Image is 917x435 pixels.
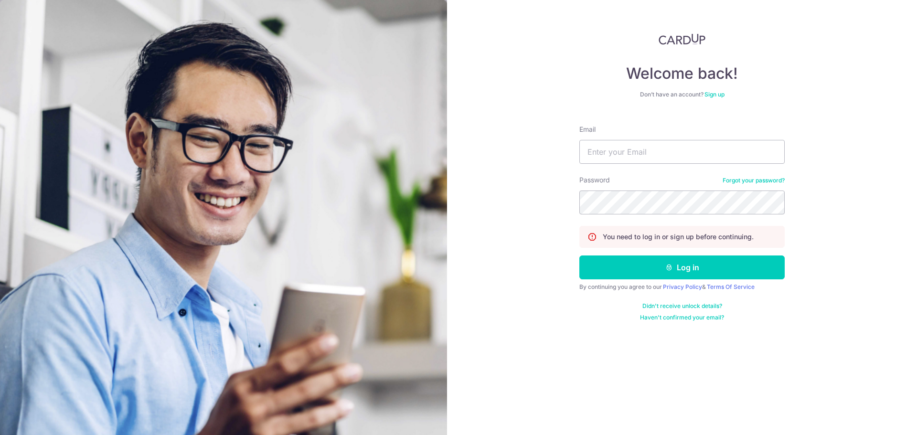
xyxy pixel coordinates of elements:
p: You need to log in or sign up before continuing. [603,232,754,242]
label: Email [579,125,596,134]
img: CardUp Logo [659,33,705,45]
h4: Welcome back! [579,64,785,83]
a: Terms Of Service [707,283,755,290]
div: Don’t have an account? [579,91,785,98]
div: By continuing you agree to our & [579,283,785,291]
a: Forgot your password? [723,177,785,184]
a: Haven't confirmed your email? [640,314,724,321]
label: Password [579,175,610,185]
button: Log in [579,255,785,279]
a: Sign up [704,91,725,98]
input: Enter your Email [579,140,785,164]
a: Privacy Policy [663,283,702,290]
a: Didn't receive unlock details? [642,302,722,310]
